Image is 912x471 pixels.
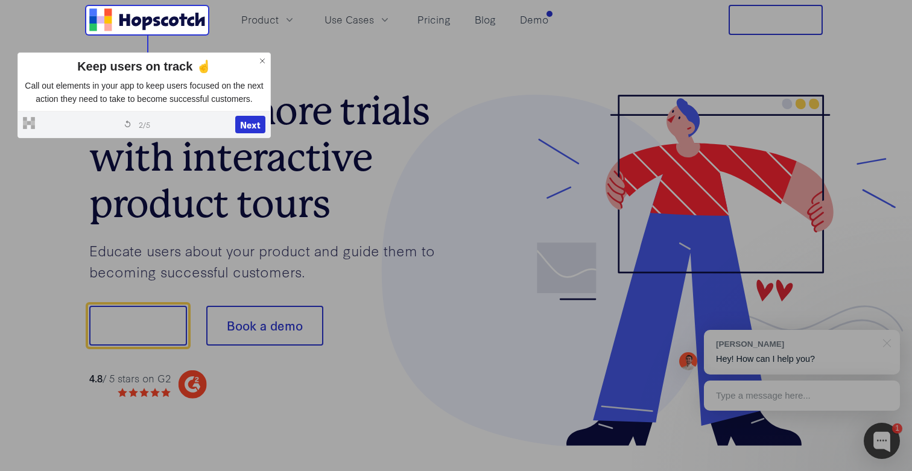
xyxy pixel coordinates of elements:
[89,8,205,31] a: Home
[317,10,398,30] button: Use Cases
[89,371,103,385] strong: 4.8
[716,338,876,350] div: [PERSON_NAME]
[89,306,187,346] button: Show me!
[729,5,823,35] button: Free Trial
[892,423,902,434] div: 1
[89,88,456,227] h1: Convert more trials with interactive product tours
[234,10,303,30] button: Product
[679,352,697,370] img: Mark Spera
[235,116,265,134] button: Next
[139,119,150,130] span: 2 / 5
[89,371,171,386] div: / 5 stars on G2
[206,306,323,346] button: Book a demo
[515,10,553,30] a: Demo
[413,10,455,30] a: Pricing
[89,240,456,282] p: Educate users about your product and guide them to becoming successful customers.
[23,58,265,75] div: Keep users on track ☝️
[325,12,374,27] span: Use Cases
[241,12,279,27] span: Product
[23,80,265,106] p: Call out elements in your app to keep users focused on the next action they need to take to becom...
[716,353,888,365] p: Hey! How can I help you?
[470,10,501,30] a: Blog
[704,381,900,411] div: Type a message here...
